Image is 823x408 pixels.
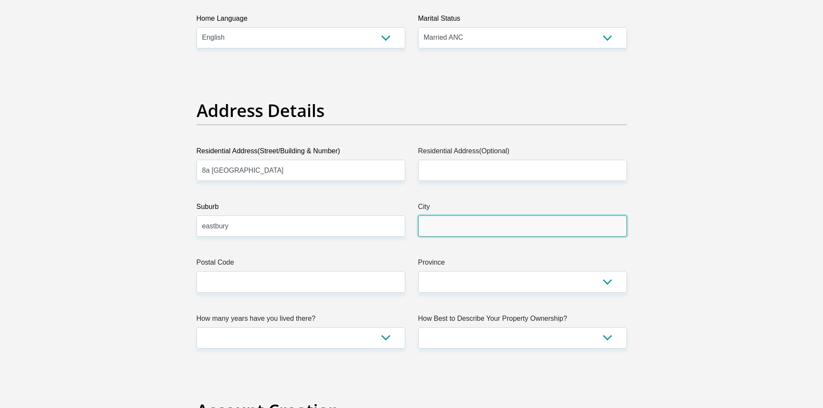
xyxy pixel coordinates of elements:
[418,202,627,215] label: City
[197,257,405,271] label: Postal Code
[197,313,405,327] label: How many years have you lived there?
[418,313,627,327] label: How Best to Describe Your Property Ownership?
[418,160,627,181] input: Address line 2 (Optional)
[197,146,405,160] label: Residential Address(Street/Building & Number)
[418,215,627,237] input: City
[197,327,405,348] select: Please select a value
[418,271,627,292] select: Please Select a Province
[197,13,405,27] label: Home Language
[418,13,627,27] label: Marital Status
[418,257,627,271] label: Province
[197,160,405,181] input: Valid residential address
[197,271,405,292] input: Postal Code
[197,100,627,121] h2: Address Details
[418,327,627,348] select: Please select a value
[197,215,405,237] input: Suburb
[418,146,627,160] label: Residential Address(Optional)
[197,202,405,215] label: Suburb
